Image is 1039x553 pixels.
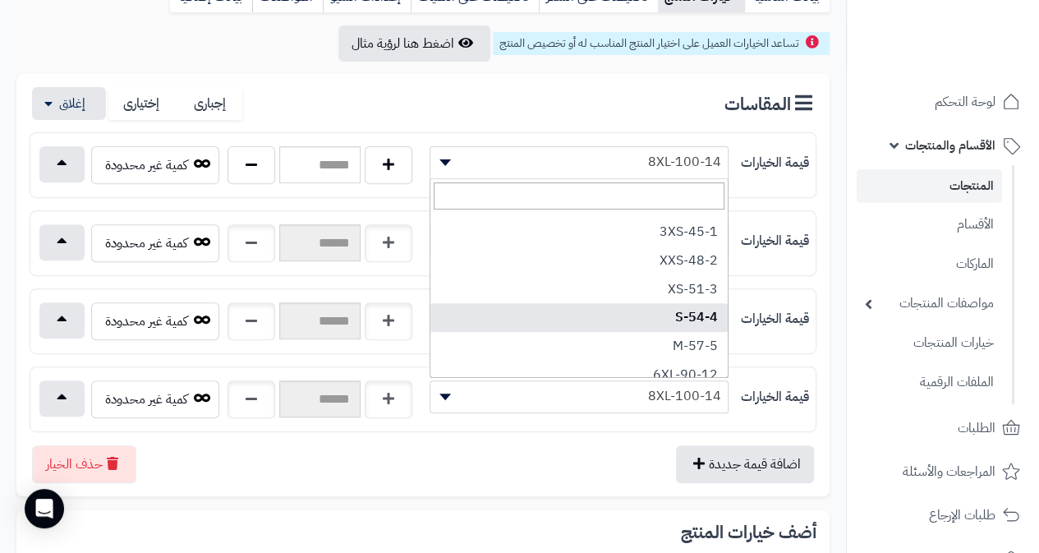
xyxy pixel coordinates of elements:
[430,218,728,247] li: 3XS-45-1
[857,169,1002,203] a: المنتجات
[430,384,728,408] span: 8XL-100-14
[935,90,995,113] span: لوحة التحكم
[499,35,799,52] span: تساعد الخيارات العميل على اختيار المنتج المناسب له أو تخصيص المنتج
[108,87,176,121] label: إختيارى
[929,504,995,527] span: طلبات الإرجاع
[857,365,1002,400] a: الملفات الرقمية
[857,247,1002,282] a: الماركات
[903,460,995,483] span: المراجعات والأسئلة
[857,82,1029,122] a: لوحة التحكم
[430,332,728,361] li: M-57-5
[430,361,728,389] li: 6XL-90-12
[430,247,728,275] li: XXS-48-2
[905,134,995,157] span: الأقسام والمنتجات
[857,207,1002,242] a: الأقسام
[927,19,1023,53] img: logo-2.png
[857,495,1029,535] a: طلبات الإرجاع
[676,445,814,483] button: اضافة قيمة جديدة
[430,146,729,179] span: 8XL-100-14
[430,303,728,332] li: S-54-4
[741,232,809,251] label: قيمة الخيارات
[741,310,809,329] label: قيمة الخيارات
[25,489,64,528] div: Open Intercom Messenger
[741,154,809,173] label: قيمة الخيارات
[958,417,995,440] span: الطلبات
[857,408,1029,448] a: الطلبات
[857,452,1029,491] a: المراجعات والأسئلة
[338,25,490,62] button: اضغط هنا لرؤية مثال
[724,93,816,114] h3: المقاسات
[430,275,728,304] li: XS-51-3
[176,87,243,121] label: إجبارى
[30,523,816,542] h3: أضف خيارات المنتج
[857,286,1002,321] a: مواصفات المنتجات
[430,380,729,413] span: 8XL-100-14
[741,388,809,407] label: قيمة الخيارات
[857,325,1002,361] a: خيارات المنتجات
[430,150,728,174] span: 8XL-100-14
[32,445,136,483] button: حذف الخيار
